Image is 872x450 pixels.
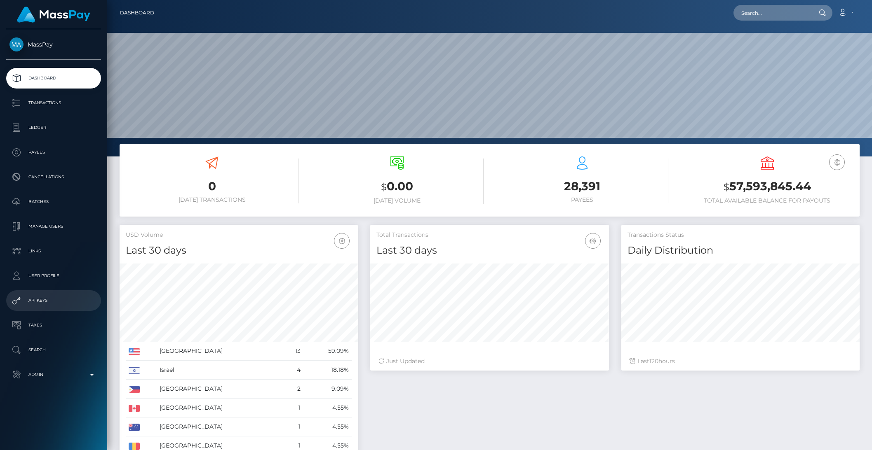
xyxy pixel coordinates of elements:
[6,191,101,212] a: Batches
[9,146,98,159] p: Payees
[9,121,98,134] p: Ledger
[6,266,101,286] a: User Profile
[6,142,101,163] a: Payees
[9,37,24,51] img: MassPay
[376,243,602,258] h4: Last 30 days
[9,171,98,183] p: Cancellations
[9,245,98,257] p: Links
[126,243,352,258] h4: Last 30 days
[628,243,853,258] h4: Daily Distribution
[283,399,303,417] td: 1
[6,68,101,89] a: Dashboard
[157,380,283,399] td: [GEOGRAPHIC_DATA]
[6,241,101,261] a: Links
[6,41,101,48] span: MassPay
[6,216,101,237] a: Manage Users
[283,380,303,399] td: 2
[733,5,811,21] input: Search...
[283,361,303,380] td: 4
[376,231,602,239] h5: Total Transactions
[157,361,283,380] td: Israel
[17,7,90,23] img: MassPay Logo
[9,344,98,356] p: Search
[496,178,669,194] h3: 28,391
[129,348,140,355] img: US.png
[9,270,98,282] p: User Profile
[129,443,140,450] img: RO.png
[724,181,729,193] small: $
[129,405,140,412] img: CA.png
[9,220,98,233] p: Manage Users
[303,380,352,399] td: 9.09%
[628,231,853,239] h5: Transactions Status
[311,197,484,204] h6: [DATE] Volume
[9,196,98,208] p: Batches
[6,315,101,336] a: Taxes
[496,196,669,203] h6: Payees
[126,196,299,203] h6: [DATE] Transactions
[6,290,101,311] a: API Keys
[6,364,101,385] a: Admin
[129,386,140,393] img: PH.png
[381,181,387,193] small: $
[303,417,352,436] td: 4.55%
[303,342,352,361] td: 59.09%
[120,4,154,21] a: Dashboard
[681,197,853,204] h6: Total Available Balance for Payouts
[129,367,140,374] img: IL.png
[9,97,98,109] p: Transactions
[9,368,98,381] p: Admin
[649,357,658,365] span: 120
[378,357,600,366] div: Just Updated
[303,399,352,417] td: 4.55%
[129,424,140,431] img: AU.png
[126,231,352,239] h5: USD Volume
[6,93,101,113] a: Transactions
[157,417,283,436] td: [GEOGRAPHIC_DATA]
[6,340,101,360] a: Search
[6,117,101,138] a: Ledger
[283,342,303,361] td: 13
[681,178,853,195] h3: 57,593,845.44
[303,361,352,380] td: 18.18%
[283,417,303,436] td: 1
[6,167,101,187] a: Cancellations
[157,399,283,417] td: [GEOGRAPHIC_DATA]
[9,72,98,84] p: Dashboard
[126,178,299,194] h3: 0
[9,319,98,331] p: Taxes
[157,342,283,361] td: [GEOGRAPHIC_DATA]
[311,178,484,195] h3: 0.00
[9,294,98,307] p: API Keys
[630,357,851,366] div: Last hours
